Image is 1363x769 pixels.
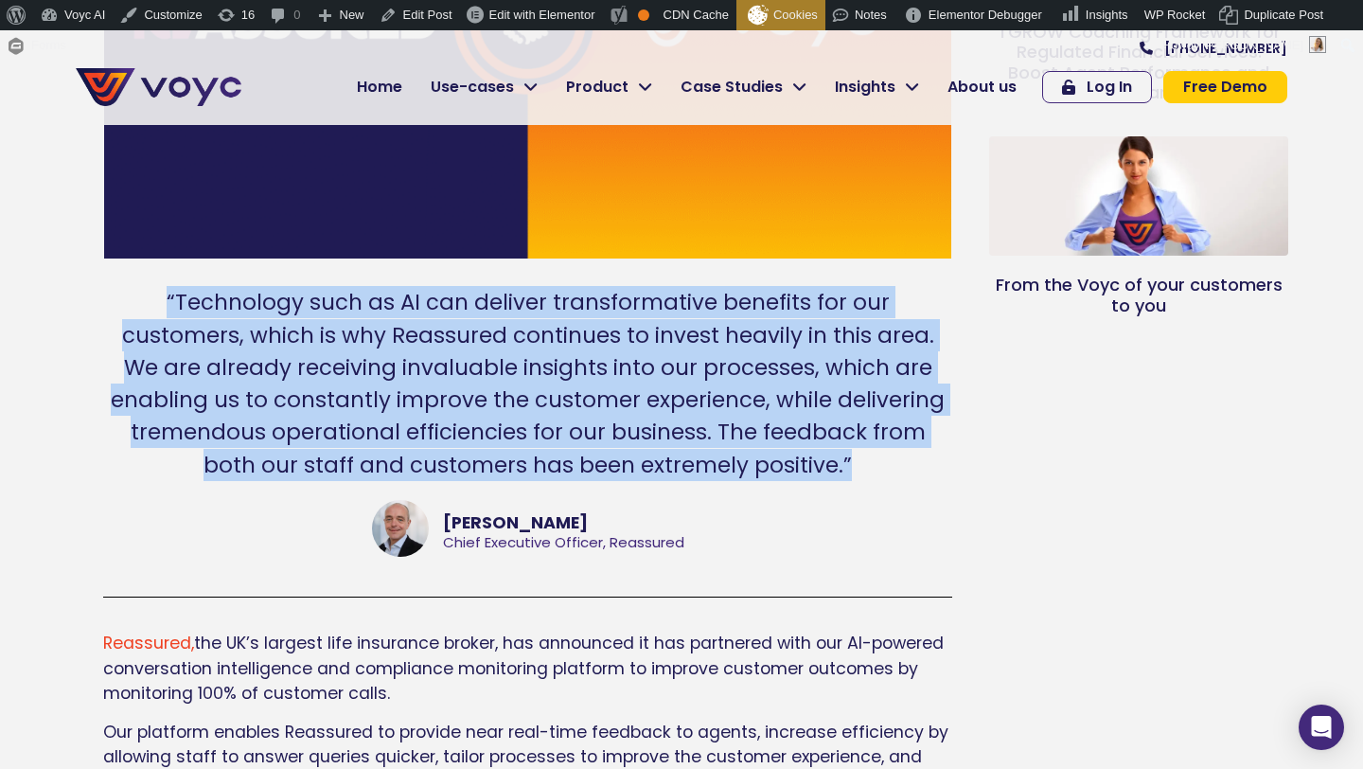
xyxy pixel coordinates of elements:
[103,632,944,705] span: the UK’s largest life insurance broker, has announced it has partnered with our AI-powered conver...
[681,76,783,98] span: Case Studies
[835,76,895,98] span: Insights
[357,76,402,98] span: Home
[76,68,241,106] img: voyc-full-logo
[31,30,66,61] span: Forms
[489,8,595,22] span: Edit with Elementor
[552,68,666,106] a: Product
[343,68,416,106] a: Home
[821,68,933,106] a: Insights
[1156,30,1334,61] a: Howdy,
[103,632,194,654] a: Reassured,
[666,68,821,106] a: Case Studies
[103,286,952,481] div: “Technology such as AI can deliver transformative benefits for our customers, which is why Reassu...
[416,68,552,106] a: Use-cases
[996,273,1283,317] a: From the Voyc of your customers to you
[947,76,1017,98] span: About us
[933,68,1031,106] a: About us
[1163,71,1287,103] a: Free Demo
[1086,8,1128,22] span: Insights
[566,76,628,98] span: Product
[1183,80,1267,95] span: Free Demo
[431,76,514,98] span: Use-cases
[1140,42,1287,55] a: [PHONE_NUMBER]
[443,510,684,535] div: [PERSON_NAME]
[1299,705,1344,750] div: Open Intercom Messenger
[1087,80,1132,95] span: Log In
[1202,38,1303,52] span: [PERSON_NAME]
[443,536,684,550] div: Chief Executive Officer, Reassured
[638,9,649,21] div: OK
[1042,71,1152,103] a: Log In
